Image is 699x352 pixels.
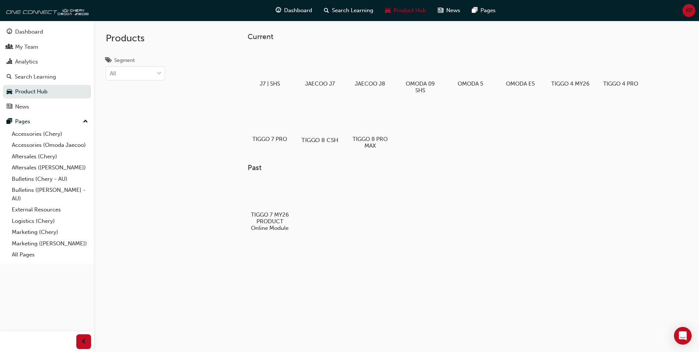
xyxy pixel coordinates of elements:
[4,3,88,18] img: oneconnect
[398,47,442,96] a: OMODA 09 SHS
[251,136,289,142] h5: TIGGO 7 PRO
[9,139,91,151] a: Accessories (Omoda Jaecoo)
[472,6,478,15] span: pages-icon
[110,69,116,78] div: All
[9,227,91,238] a: Marketing (Chery)
[284,6,312,15] span: Dashboard
[318,3,379,18] a: search-iconSearch Learning
[106,58,111,64] span: tags-icon
[276,6,281,15] span: guage-icon
[3,24,91,115] button: DashboardMy TeamAnalyticsSearch LearningProduct HubNews
[548,47,593,90] a: TIGGO 4 MY26
[401,80,440,94] h5: OMODA 09 SHS
[248,178,292,234] a: TIGGO 7 MY26 PRODUCT Online Module
[385,6,391,15] span: car-icon
[15,28,43,36] div: Dashboard
[351,136,389,149] h5: TIGGO 8 PRO MAX
[83,117,88,127] span: up-icon
[15,58,38,66] div: Analytics
[7,89,12,95] span: car-icon
[7,44,12,51] span: people-icon
[248,163,666,172] h3: Past
[9,173,91,185] a: Bulletins (Chery - AU)
[248,32,666,41] h3: Current
[270,3,318,18] a: guage-iconDashboard
[9,249,91,260] a: All Pages
[674,327,692,345] div: Open Intercom Messenger
[251,211,289,231] h5: TIGGO 7 MY26 PRODUCT Online Module
[298,47,342,90] a: JAECOO J7
[598,47,643,90] a: TIGGO 4 PRO
[501,80,540,87] h5: OMODA E5
[682,4,695,17] button: KP
[348,47,392,90] a: JAECOO J8
[7,29,12,35] span: guage-icon
[3,100,91,114] a: News
[7,104,12,110] span: news-icon
[9,215,91,227] a: Logistics (Chery)
[3,115,91,128] button: Pages
[7,118,12,125] span: pages-icon
[9,151,91,162] a: Aftersales (Chery)
[7,74,12,80] span: search-icon
[9,238,91,249] a: Marketing ([PERSON_NAME])
[81,337,87,346] span: prev-icon
[298,102,342,145] a: TIGGO 8 CSH
[15,73,56,81] div: Search Learning
[114,57,135,64] div: Segment
[446,6,460,15] span: News
[601,80,640,87] h5: TIGGO 4 PRO
[106,32,165,44] h2: Products
[7,59,12,65] span: chart-icon
[301,80,339,87] h5: JAECOO J7
[300,137,340,144] h5: TIGGO 8 CSH
[466,3,501,18] a: pages-iconPages
[351,80,389,87] h5: JAECOO J8
[15,103,29,111] div: News
[438,6,443,15] span: news-icon
[3,85,91,99] a: Product Hub
[332,6,373,15] span: Search Learning
[451,80,490,87] h5: OMODA 5
[3,70,91,84] a: Search Learning
[394,6,426,15] span: Product Hub
[251,80,289,87] h5: J7 | SHS
[686,6,692,15] span: KP
[9,128,91,140] a: Accessories (Chery)
[248,47,292,90] a: J7 | SHS
[15,117,30,126] div: Pages
[157,69,162,79] span: down-icon
[379,3,432,18] a: car-iconProduct Hub
[432,3,466,18] a: news-iconNews
[9,204,91,215] a: External Resources
[9,162,91,173] a: Aftersales ([PERSON_NAME])
[15,43,38,51] div: My Team
[3,25,91,39] a: Dashboard
[9,184,91,204] a: Bulletins ([PERSON_NAME] - AU)
[248,102,292,145] a: TIGGO 7 PRO
[498,47,542,90] a: OMODA E5
[348,102,392,152] a: TIGGO 8 PRO MAX
[3,55,91,69] a: Analytics
[3,40,91,54] a: My Team
[551,80,590,87] h5: TIGGO 4 MY26
[324,6,329,15] span: search-icon
[480,6,496,15] span: Pages
[448,47,492,90] a: OMODA 5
